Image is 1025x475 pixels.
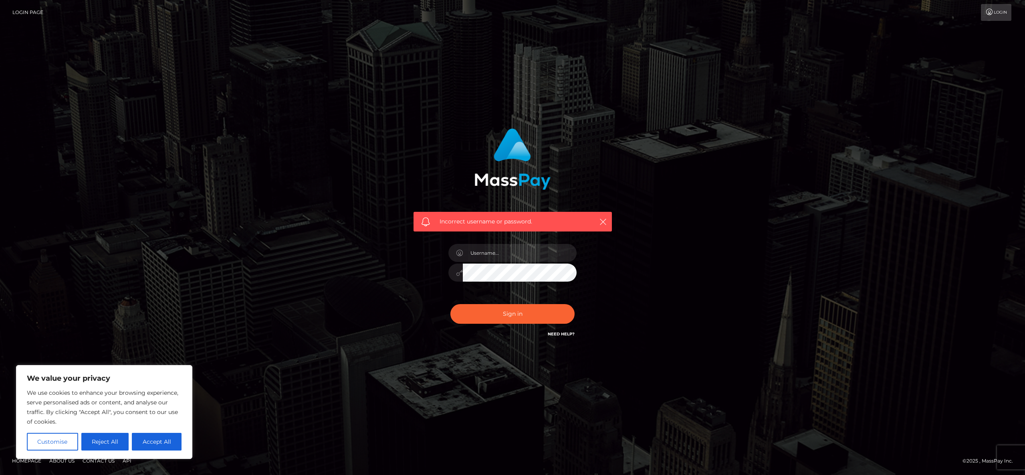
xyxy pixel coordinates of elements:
[9,455,44,467] a: Homepage
[27,433,78,451] button: Customise
[27,388,182,426] p: We use cookies to enhance your browsing experience, serve personalised ads or content, and analys...
[132,433,182,451] button: Accept All
[463,244,577,262] input: Username...
[440,217,586,226] span: Incorrect username or password.
[79,455,118,467] a: Contact Us
[12,4,43,21] a: Login Page
[46,455,78,467] a: About Us
[962,457,1019,465] div: © 2025 , MassPay Inc.
[27,374,182,383] p: We value your privacy
[981,4,1011,21] a: Login
[16,365,192,459] div: We value your privacy
[548,331,575,337] a: Need Help?
[474,128,551,190] img: MassPay Login
[81,433,129,451] button: Reject All
[119,455,135,467] a: API
[450,304,575,324] button: Sign in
